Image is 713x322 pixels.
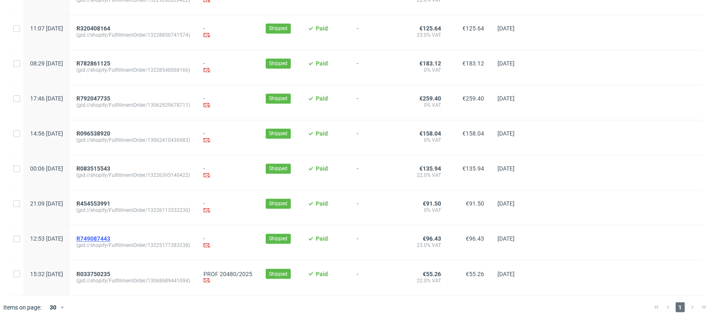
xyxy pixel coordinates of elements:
[76,270,112,277] a: R033750235
[316,235,328,242] span: Paid
[316,130,328,137] span: Paid
[419,60,441,67] span: €183.12
[203,25,252,40] div: -
[76,95,112,102] a: R792047735
[203,270,252,277] a: PROF 20480/2025
[357,130,398,145] span: -
[419,25,441,32] span: €125.64
[76,25,110,32] span: R320408164
[411,242,441,249] span: 23.0% VAT
[316,25,328,32] span: Paid
[76,235,110,242] span: R749087443
[76,277,190,284] span: (gid://shopify/FulfillmentOrder/13068689441094)
[30,130,63,137] span: 14:56 [DATE]
[357,165,398,180] span: -
[497,270,515,277] span: [DATE]
[497,130,515,137] span: [DATE]
[497,235,515,242] span: [DATE]
[203,165,252,180] div: -
[357,60,398,75] span: -
[423,235,441,242] span: €96.43
[466,235,484,242] span: €96.43
[419,130,441,137] span: €158.04
[466,200,484,207] span: €91.50
[76,25,112,32] a: R320408164
[316,95,328,102] span: Paid
[30,95,63,102] span: 17:46 [DATE]
[357,200,398,215] span: -
[411,137,441,143] span: 0% VAT
[357,25,398,40] span: -
[30,25,63,32] span: 11:07 [DATE]
[76,130,110,137] span: R096538920
[76,60,110,67] span: R782861125
[203,95,252,110] div: -
[269,60,287,67] span: Shipped
[30,60,63,67] span: 08:29 [DATE]
[76,207,190,214] span: (gid://shopify/FulfillmentOrder/13226113532230)
[462,165,484,172] span: €135.94
[203,130,252,145] div: -
[203,200,252,215] div: -
[462,60,484,67] span: €183.12
[462,25,484,32] span: €125.64
[269,165,287,172] span: Shipped
[316,165,328,172] span: Paid
[76,172,190,179] span: (gid://shopify/FulfillmentOrder/13226395140422)
[76,137,190,143] span: (gid://shopify/FulfillmentOrder/13062410436983)
[497,60,515,67] span: [DATE]
[76,95,110,102] span: R792047735
[423,200,441,207] span: €91.50
[45,301,60,313] div: 30
[316,200,328,207] span: Paid
[411,207,441,214] span: 0% VAT
[357,95,398,110] span: -
[76,242,190,249] span: (gid://shopify/FulfillmentOrder/13225177383238)
[30,165,63,172] span: 00:06 [DATE]
[411,32,441,38] span: 23.0% VAT
[76,165,112,172] a: R083515543
[30,270,63,277] span: 15:32 [DATE]
[357,235,398,250] span: -
[76,60,112,67] a: R782861125
[76,32,190,38] span: (gid://shopify/FulfillmentOrder/13228850741574)
[411,172,441,179] span: 22.0% VAT
[269,200,287,207] span: Shipped
[203,235,252,250] div: -
[269,95,287,102] span: Shipped
[462,130,484,137] span: €158.04
[269,270,287,277] span: Shipped
[76,102,190,108] span: (gid://shopify/FulfillmentOrder/13062929678711)
[462,95,484,102] span: €259.40
[497,25,515,32] span: [DATE]
[497,200,515,207] span: [DATE]
[357,270,398,285] span: -
[76,67,190,73] span: (gid://shopify/FulfillmentOrder/13228540068166)
[316,60,328,67] span: Paid
[466,270,484,277] span: €55.26
[30,235,63,242] span: 12:53 [DATE]
[76,235,112,242] a: R749087443
[76,200,112,207] a: R454553991
[419,95,441,102] span: €259.40
[497,95,515,102] span: [DATE]
[30,200,63,207] span: 21:09 [DATE]
[3,303,41,311] span: Items on page:
[76,165,110,172] span: R083515543
[76,130,112,137] a: R096538920
[76,200,110,207] span: R454553991
[269,235,287,242] span: Shipped
[316,270,328,277] span: Paid
[203,60,252,75] div: -
[411,102,441,108] span: 0% VAT
[423,270,441,277] span: €55.26
[411,67,441,73] span: 0% VAT
[76,270,110,277] span: R033750235
[675,302,685,312] span: 1
[269,130,287,137] span: Shipped
[497,165,515,172] span: [DATE]
[419,165,441,172] span: €135.94
[411,277,441,284] span: 22.0% VAT
[269,25,287,32] span: Shipped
